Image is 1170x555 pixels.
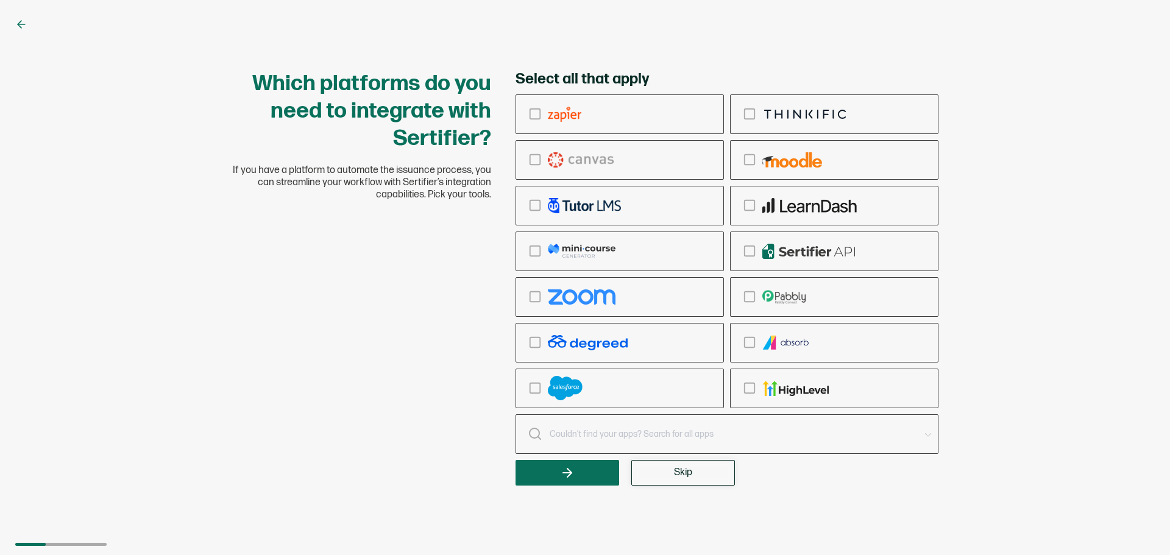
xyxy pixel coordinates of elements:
img: zapier [548,107,581,122]
img: learndash [762,198,857,213]
span: Skip [674,468,692,478]
button: Skip [631,460,735,486]
img: salesforce [548,376,583,400]
img: tutor [548,198,621,213]
img: gohighlevel [762,381,829,396]
div: checkbox-group [516,94,938,408]
img: mcg [548,244,615,259]
span: If you have a platform to automate the issuance process, you can streamline your workflow with Se... [232,164,491,201]
img: api [762,244,856,259]
img: canvas [548,152,614,168]
img: degreed [548,335,628,350]
img: thinkific [762,107,848,122]
img: pabbly [762,289,806,305]
img: zoom [548,289,615,305]
h1: Which platforms do you need to integrate with Sertifier? [232,70,491,152]
span: Select all that apply [516,70,649,88]
img: moodle [762,152,822,168]
img: absorb [762,335,810,350]
input: Couldn’t find your apps? Search for all apps [516,414,938,454]
iframe: Chat Widget [1109,497,1170,555]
